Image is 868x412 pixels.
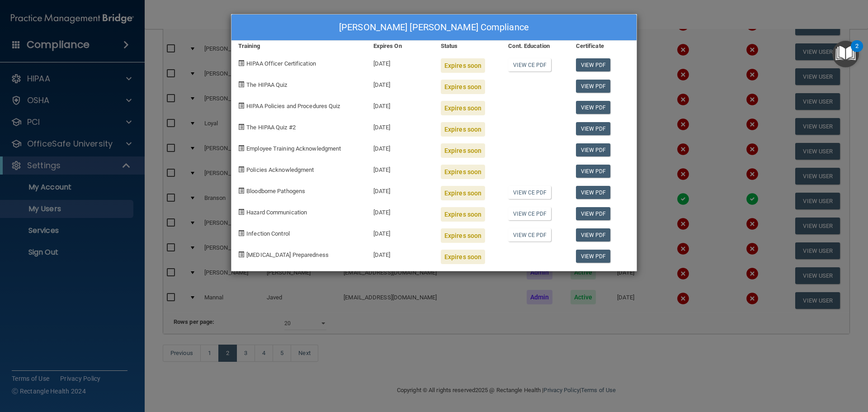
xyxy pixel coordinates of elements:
[441,80,485,94] div: Expires soon
[441,186,485,200] div: Expires soon
[441,250,485,264] div: Expires soon
[501,41,569,52] div: Cont. Education
[246,103,340,109] span: HIPAA Policies and Procedures Quiz
[367,115,434,137] div: [DATE]
[231,14,637,41] div: [PERSON_NAME] [PERSON_NAME] Compliance
[367,200,434,222] div: [DATE]
[367,73,434,94] div: [DATE]
[246,166,314,173] span: Policies Acknowledgment
[367,52,434,73] div: [DATE]
[246,209,307,216] span: Hazard Communication
[441,122,485,137] div: Expires soon
[576,186,611,199] a: View PDF
[367,94,434,115] div: [DATE]
[367,222,434,243] div: [DATE]
[576,80,611,93] a: View PDF
[246,81,287,88] span: The HIPAA Quiz
[441,143,485,158] div: Expires soon
[246,145,341,152] span: Employee Training Acknowledgment
[441,58,485,73] div: Expires soon
[576,165,611,178] a: View PDF
[246,188,305,194] span: Bloodborne Pathogens
[441,228,485,243] div: Expires soon
[576,101,611,114] a: View PDF
[576,250,611,263] a: View PDF
[367,158,434,179] div: [DATE]
[576,228,611,242] a: View PDF
[367,41,434,52] div: Expires On
[367,137,434,158] div: [DATE]
[246,230,290,237] span: Infection Control
[441,207,485,222] div: Expires soon
[246,60,316,67] span: HIPAA Officer Certification
[246,251,329,258] span: [MEDICAL_DATA] Preparedness
[441,165,485,179] div: Expires soon
[576,143,611,156] a: View PDF
[367,179,434,200] div: [DATE]
[576,122,611,135] a: View PDF
[367,243,434,264] div: [DATE]
[508,207,551,220] a: View CE PDF
[508,228,551,242] a: View CE PDF
[246,124,296,131] span: The HIPAA Quiz #2
[576,207,611,220] a: View PDF
[576,58,611,71] a: View PDF
[434,41,501,52] div: Status
[508,186,551,199] a: View CE PDF
[855,46,859,58] div: 2
[569,41,637,52] div: Certificate
[832,41,859,67] button: Open Resource Center, 2 new notifications
[508,58,551,71] a: View CE PDF
[441,101,485,115] div: Expires soon
[231,41,367,52] div: Training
